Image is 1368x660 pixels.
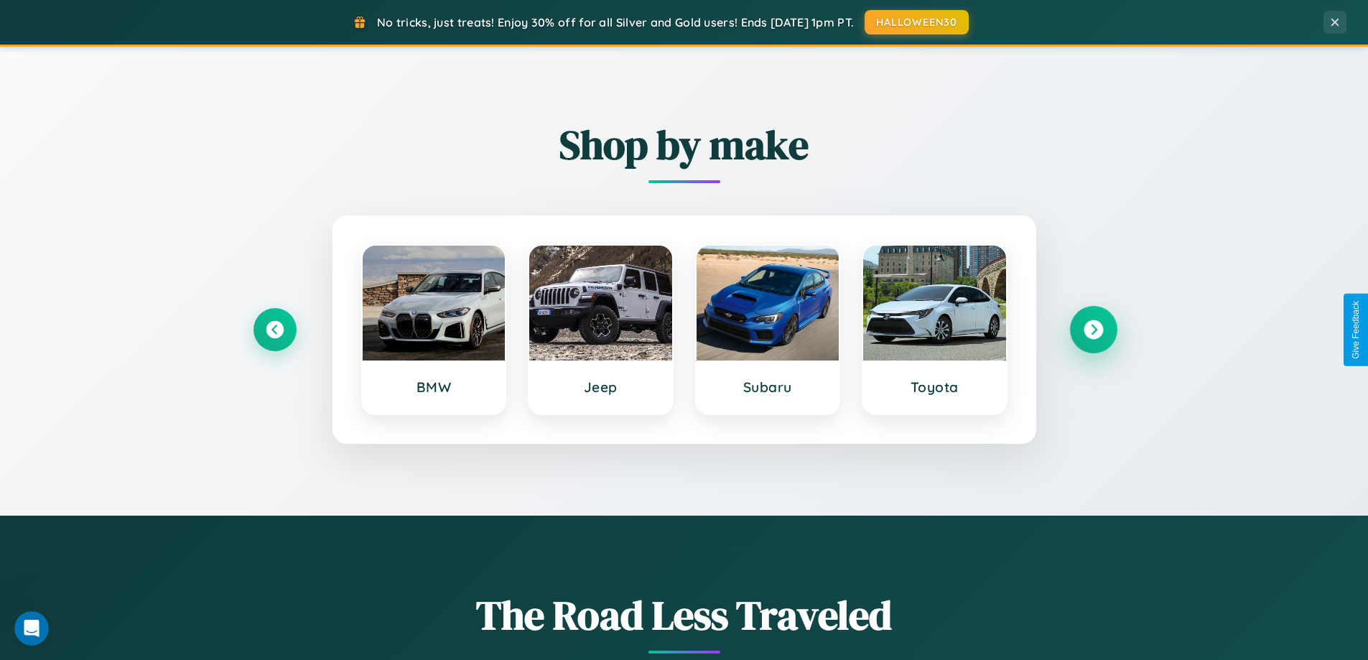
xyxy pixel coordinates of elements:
iframe: Intercom live chat [14,611,49,646]
button: HALLOWEEN30 [865,10,969,34]
h3: BMW [377,378,491,396]
h2: Shop by make [253,117,1115,172]
h3: Toyota [878,378,992,396]
h3: Subaru [711,378,825,396]
div: Give Feedback [1351,301,1361,359]
h3: Jeep [544,378,658,396]
h1: The Road Less Traveled [253,587,1115,643]
span: No tricks, just treats! Enjoy 30% off for all Silver and Gold users! Ends [DATE] 1pm PT. [377,15,854,29]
